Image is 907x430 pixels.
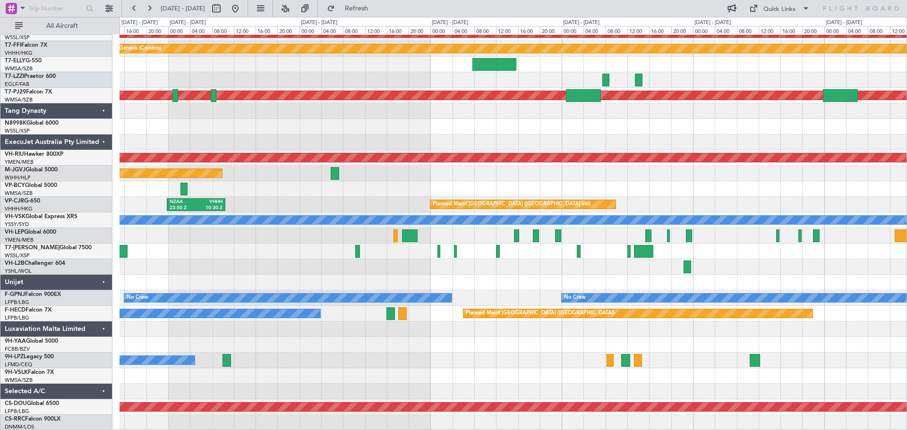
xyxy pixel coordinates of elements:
span: VH-LEP [5,229,24,235]
a: 9H-YAAGlobal 5000 [5,338,58,344]
a: LFPB/LBG [5,314,29,321]
div: 08:00 [868,26,890,34]
div: [DATE] - [DATE] [432,19,468,27]
span: F-GPNJ [5,292,25,297]
a: WMSA/SZB [5,65,33,72]
span: T7-FFI [5,42,21,48]
a: VH-L2BChallenger 604 [5,261,65,266]
div: 08:00 [737,26,759,34]
span: CS-RRC [5,416,25,422]
a: WSSL/XSP [5,252,30,259]
div: 16:00 [780,26,802,34]
a: YMEN/MEB [5,236,34,244]
a: 9H-LPZLegacy 500 [5,354,54,360]
a: M-JGVJGlobal 5000 [5,167,58,173]
a: T7-ELLYG-550 [5,58,42,64]
div: 08:00 [474,26,496,34]
div: [DATE] - [DATE] [694,19,731,27]
a: VH-VSKGlobal Express XRS [5,214,77,219]
a: T7-LZZIPraetor 600 [5,74,56,79]
span: T7-PJ29 [5,89,26,95]
div: 16:00 [256,26,277,34]
span: Refresh [337,5,376,12]
div: 16:00 [387,26,409,34]
div: 00:00 [299,26,321,34]
div: Planned Maint Geneva (Cointrin) [83,42,161,56]
div: 20:00 [802,26,824,34]
div: 20:00 [409,26,430,34]
a: VH-RIUHawker 800XP [5,152,63,157]
a: T7-FFIFalcon 7X [5,42,47,48]
span: VH-VSK [5,214,26,219]
a: WMSA/SZB [5,190,33,197]
div: VHHH [196,199,222,205]
a: VH-LEPGlobal 6000 [5,229,56,235]
div: NZAA [170,199,196,205]
div: 20:00 [277,26,299,34]
a: EGLF/FAB [5,81,29,88]
span: 9H-YAA [5,338,26,344]
a: WIHH/HLP [5,174,31,181]
div: 20:00 [671,26,693,34]
div: 12:00 [496,26,518,34]
div: [DATE] - [DATE] [826,19,862,27]
a: N8998KGlobal 6000 [5,120,59,126]
a: LFPB/LBG [5,299,29,306]
div: 16:00 [124,26,146,34]
span: N8998K [5,120,26,126]
a: WMSA/SZB [5,377,33,384]
div: 08:00 [343,26,365,34]
a: YSHL/WOL [5,268,32,275]
div: 04:00 [190,26,212,34]
div: 00:00 [693,26,715,34]
button: All Aircraft [10,18,103,34]
div: 20:00 [540,26,562,34]
a: YSSY/SYD [5,221,29,228]
div: 20:00 [146,26,168,34]
div: 08:00 [606,26,627,34]
a: VHHH/HKG [5,50,33,57]
div: 12:00 [365,26,387,34]
span: T7-[PERSON_NAME] [5,245,60,251]
div: 04:00 [583,26,605,34]
div: [DATE] - [DATE] [170,19,206,27]
div: 16:00 [518,26,540,34]
div: Planned Maint [GEOGRAPHIC_DATA] ([GEOGRAPHIC_DATA]) [466,306,615,320]
div: Quick Links [763,5,796,14]
span: M-JGVJ [5,167,26,173]
span: VP-CJR [5,198,24,204]
div: 12:00 [627,26,649,34]
span: 9H-VSLK [5,370,28,375]
button: Quick Links [744,1,814,16]
div: 12:00 [759,26,780,34]
a: WSSL/XSP [5,127,30,135]
a: WSSL/XSP [5,34,30,41]
span: T7-LZZI [5,74,24,79]
span: VH-L2B [5,261,25,266]
span: T7-ELLY [5,58,26,64]
div: 04:00 [453,26,474,34]
a: VP-CJRG-650 [5,198,40,204]
span: VP-BCY [5,183,25,188]
span: VH-RIU [5,152,24,157]
span: 9H-LPZ [5,354,24,360]
span: All Aircraft [25,23,100,29]
div: Planned Maint [GEOGRAPHIC_DATA] ([GEOGRAPHIC_DATA] Intl) [433,197,590,211]
a: FCBB/BZV [5,346,30,353]
span: CS-DOU [5,401,27,406]
div: 00:00 [430,26,452,34]
a: F-HECDFalcon 7X [5,307,51,313]
span: F-HECD [5,307,26,313]
button: Refresh [323,1,379,16]
a: CS-RRCFalcon 900LX [5,416,60,422]
a: CS-DOUGlobal 6500 [5,401,59,406]
div: No Crew [564,291,586,305]
a: 9H-VSLKFalcon 7X [5,370,54,375]
a: LFMD/CEQ [5,361,32,368]
div: 08:00 [212,26,234,34]
a: YMEN/MEB [5,159,34,166]
a: F-GPNJFalcon 900EX [5,292,61,297]
div: 10:30 Z [196,205,222,211]
div: [DATE] - [DATE] [563,19,599,27]
div: 00:00 [168,26,190,34]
